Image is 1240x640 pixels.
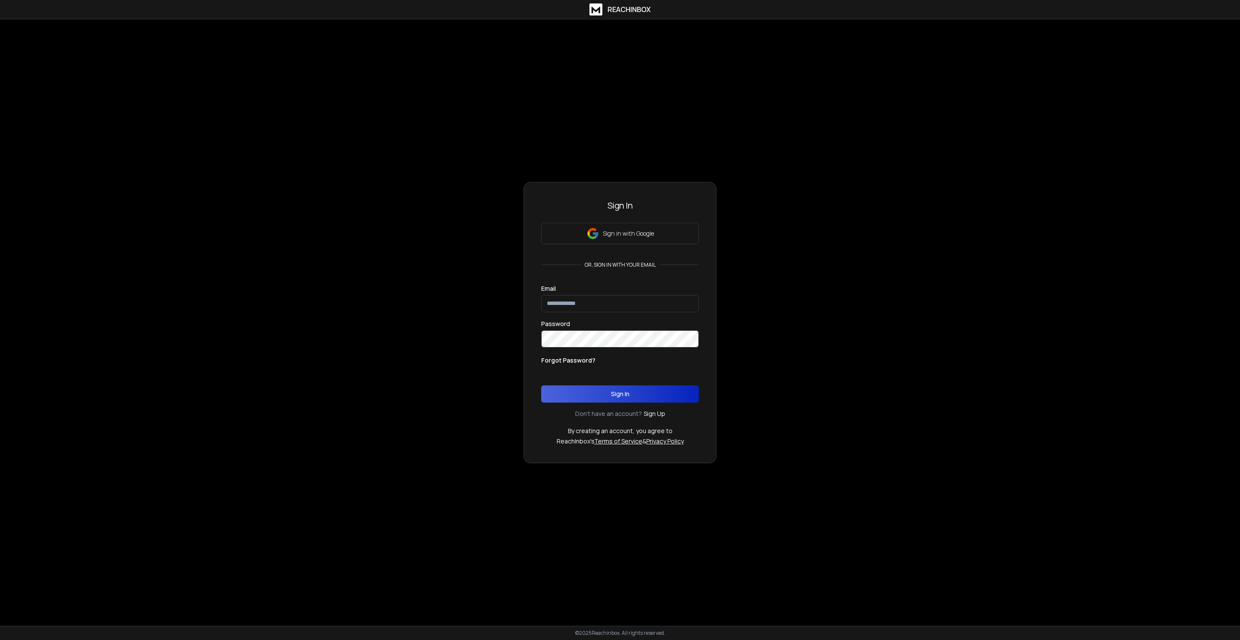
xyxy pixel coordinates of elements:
img: logo [589,3,602,15]
label: Password [541,321,570,327]
a: Sign Up [644,409,665,418]
a: ReachInbox [589,3,651,15]
a: Privacy Policy [646,437,684,445]
a: Terms of Service [594,437,642,445]
p: Sign in with Google [603,229,654,238]
p: Forgot Password? [541,356,595,365]
label: Email [541,286,556,292]
p: By creating an account, you agree to [568,427,673,435]
h3: Sign In [541,200,699,212]
p: Don't have an account? [575,409,642,418]
p: © 2025 Reachinbox. All rights reserved. [575,630,665,637]
button: Sign in with Google [541,223,699,244]
button: Sign In [541,385,699,403]
p: ReachInbox's & [557,437,684,446]
p: or, sign in with your email [581,262,659,268]
h1: ReachInbox [608,4,651,15]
